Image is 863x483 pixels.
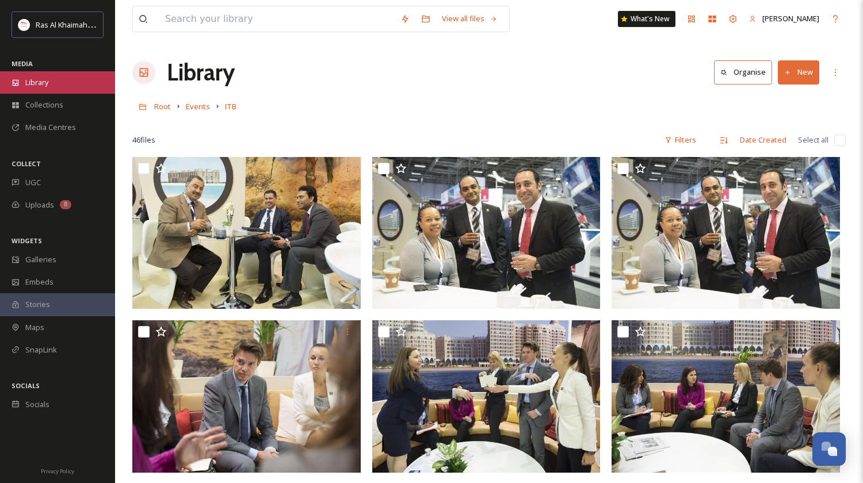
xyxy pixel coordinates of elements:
a: View all files [436,7,503,30]
span: Root [154,101,171,112]
img: ITB Berlin 2014.jpg [132,320,361,472]
a: ITB [225,99,236,113]
span: COLLECT [12,159,41,168]
button: Organise [714,60,772,84]
span: Library [25,77,48,88]
span: SOCIALS [12,381,40,390]
img: ITB Berlin 2014.jpg [132,157,361,309]
span: Events [186,101,210,112]
button: Open Chat [812,432,846,466]
span: Socials [25,399,49,410]
span: Ras Al Khaimah Tourism Development Authority [36,19,198,30]
span: UGC [25,177,41,188]
span: Embeds [25,277,54,287]
a: Events [186,99,210,113]
a: Root [154,99,171,113]
a: Privacy Policy [41,463,74,477]
a: [PERSON_NAME] [743,7,825,30]
span: [PERSON_NAME] [762,13,819,24]
input: Search your library [159,6,395,32]
span: Maps [25,322,44,333]
span: Stories [25,299,50,310]
div: 8 [60,200,71,209]
img: ITB Berlin 2014.jpg [372,320,601,472]
img: ITB Berlin 2014.jpg [612,157,840,309]
div: Date Created [734,129,792,151]
span: MEDIA [12,59,33,68]
span: WIDGETS [12,236,42,245]
a: Library [167,55,235,90]
a: What's New [618,11,675,27]
span: Uploads [25,200,54,210]
span: Privacy Policy [41,467,74,475]
img: ITB Berlin 2014.jpg [372,157,601,309]
span: 46 file s [132,135,155,145]
span: Collections [25,99,63,110]
button: New [778,60,819,84]
span: SnapLink [25,344,57,355]
img: ITB Berlin 2014.jpg [612,320,840,472]
div: Filters [659,129,702,151]
span: Galleries [25,254,56,265]
span: Media Centres [25,122,76,133]
span: Select all [798,135,828,145]
span: ITB [225,101,236,112]
img: Logo_RAKTDA_RGB-01.png [18,19,30,30]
